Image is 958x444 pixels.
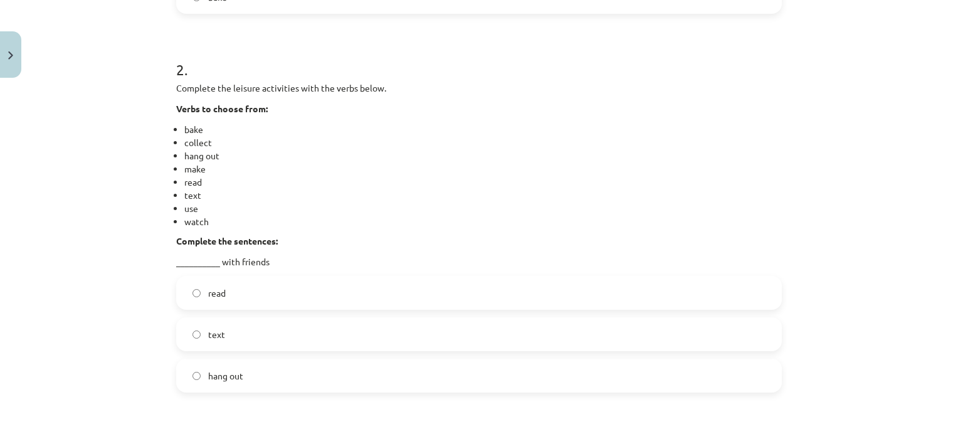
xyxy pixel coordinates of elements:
li: collect [184,136,782,149]
strong: Verbs to choose from: [176,103,268,114]
span: hang out [208,369,243,383]
li: bake [184,123,782,136]
span: read [208,287,226,300]
li: hang out [184,149,782,162]
p: Complete the leisure activities with the verbs below. [176,82,782,95]
input: hang out [192,372,201,380]
h1: 2 . [176,39,782,78]
input: read [192,289,201,297]
img: icon-close-lesson-0947bae3869378f0d4975bcd49f059093ad1ed9edebbc8119c70593378902aed.svg [8,51,13,60]
li: make [184,162,782,176]
li: use [184,202,782,215]
p: __________ with friends [176,255,782,268]
span: text [208,328,225,341]
li: read [184,176,782,189]
li: watch [184,215,782,228]
input: text [192,330,201,339]
li: text [184,189,782,202]
strong: Complete the sentences: [176,235,278,246]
